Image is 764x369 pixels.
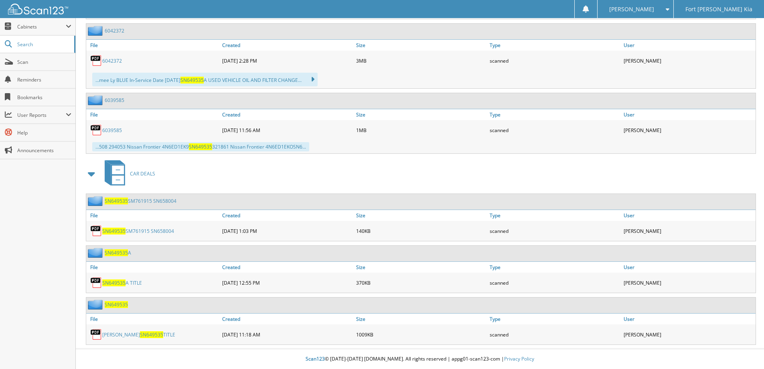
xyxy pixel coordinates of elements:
[88,300,105,310] img: folder2.png
[17,59,71,65] span: Scan
[90,225,102,237] img: PDF.png
[354,314,488,324] a: Size
[354,275,488,291] div: 370KB
[220,122,354,138] div: [DATE] 11:56 AM
[92,73,318,86] div: ...mee Ly BLUE In-Service Date [DATE] A USED VEHICLE OIL AND FILTER CHANGE...
[220,109,354,120] a: Created
[17,23,66,30] span: Cabinets
[622,40,756,51] a: User
[220,275,354,291] div: [DATE] 12:55 PM
[102,279,142,286] a: SN649535A TITLE
[220,223,354,239] div: [DATE] 1:03 PM
[105,97,124,104] a: 6039585
[488,223,622,239] div: scanned
[130,170,155,177] span: CAR DEALS
[724,330,764,369] iframe: Chat Widget
[105,198,176,204] a: SN649535SM761915 SN658004
[354,109,488,120] a: Size
[88,26,105,36] img: folder2.png
[622,122,756,138] div: [PERSON_NAME]
[105,301,128,308] a: SN649535
[189,143,212,150] span: SN649535
[17,94,71,101] span: Bookmarks
[105,249,128,256] span: SN649535
[180,77,204,84] span: SN649535
[622,223,756,239] div: [PERSON_NAME]
[220,262,354,273] a: Created
[102,279,126,286] span: SN649535
[90,328,102,340] img: PDF.png
[90,277,102,289] img: PDF.png
[488,109,622,120] a: Type
[17,76,71,83] span: Reminders
[88,95,105,105] img: folder2.png
[354,40,488,51] a: Size
[504,355,534,362] a: Privacy Policy
[100,158,155,190] a: CAR DEALS
[86,40,220,51] a: File
[354,326,488,342] div: 1009KB
[488,314,622,324] a: Type
[102,228,174,234] a: SN649535SM761915 SN658004
[220,210,354,221] a: Created
[88,248,105,258] img: folder2.png
[86,262,220,273] a: File
[488,122,622,138] div: scanned
[220,314,354,324] a: Created
[488,53,622,69] div: scanned
[354,210,488,221] a: Size
[17,147,71,154] span: Announcements
[622,210,756,221] a: User
[102,127,122,134] a: 6039585
[92,142,309,151] div: ...508 294053 Nissan Frontier 4N6ED1EK9 321861 Nissan Frontier 4N6ED1EKOSN6...
[306,355,325,362] span: Scan123
[622,53,756,69] div: [PERSON_NAME]
[86,314,220,324] a: File
[90,124,102,136] img: PDF.png
[220,40,354,51] a: Created
[220,326,354,342] div: [DATE] 11:18 AM
[354,223,488,239] div: 140KB
[17,129,71,136] span: Help
[220,53,354,69] div: [DATE] 2:28 PM
[86,109,220,120] a: File
[102,228,126,234] span: SN649535
[88,196,105,206] img: folder2.png
[488,40,622,51] a: Type
[488,262,622,273] a: Type
[488,210,622,221] a: Type
[140,331,163,338] span: SN649535
[354,262,488,273] a: Size
[622,275,756,291] div: [PERSON_NAME]
[622,262,756,273] a: User
[685,7,752,12] span: Fort [PERSON_NAME] Kia
[17,41,70,48] span: Search
[488,275,622,291] div: scanned
[622,314,756,324] a: User
[76,349,764,369] div: © [DATE]-[DATE] [DOMAIN_NAME]. All rights reserved | appg01-scan123-com |
[105,249,131,256] a: SN649535A
[17,112,66,118] span: User Reports
[622,326,756,342] div: [PERSON_NAME]
[102,57,122,64] a: 6042372
[488,326,622,342] div: scanned
[102,331,175,338] a: [PERSON_NAME]SN649535TITLE
[90,55,102,67] img: PDF.png
[622,109,756,120] a: User
[609,7,654,12] span: [PERSON_NAME]
[8,4,68,14] img: scan123-logo-white.svg
[354,122,488,138] div: 1MB
[86,210,220,221] a: File
[105,27,124,34] a: 6042372
[354,53,488,69] div: 3MB
[105,198,128,204] span: SN649535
